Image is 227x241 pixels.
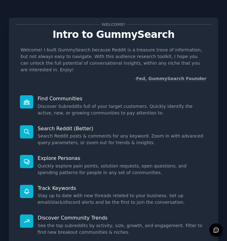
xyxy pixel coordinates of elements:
dd: Search Reddit posts & comments for any keyword. Zoom in with advanced query parameters, or zoom o... [38,133,207,146]
p: Search Reddit (Better) [38,125,207,132]
p: Discover Community Trends [38,215,207,221]
span: Welcome! [101,21,126,28]
dd: See the top subreddits by activity, size, growth, and engagement. Filter to find new breakout com... [38,222,207,236]
p: Explore Personas [38,155,207,162]
a: Fed, GummySearch Founder [136,76,206,81]
dd: Stay up to date with new threads related to your business. Set up email/slack/discord alerts and ... [38,192,207,206]
dd: Discover Subreddits full of your target customers. Quickly identify the active, new, or growing c... [38,103,207,116]
div: - [134,75,206,82]
p: Track Keywords [38,185,207,191]
p: Welcome! I built GummySearch because Reddit is a treasure trove of information, but not always ea... [21,47,206,73]
dd: Quickly explore pain points, solution requests, open questions, and spending patterns for people ... [38,163,207,176]
p: Intro to GummySearch [15,29,212,40]
p: Find Communities [38,95,207,102]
